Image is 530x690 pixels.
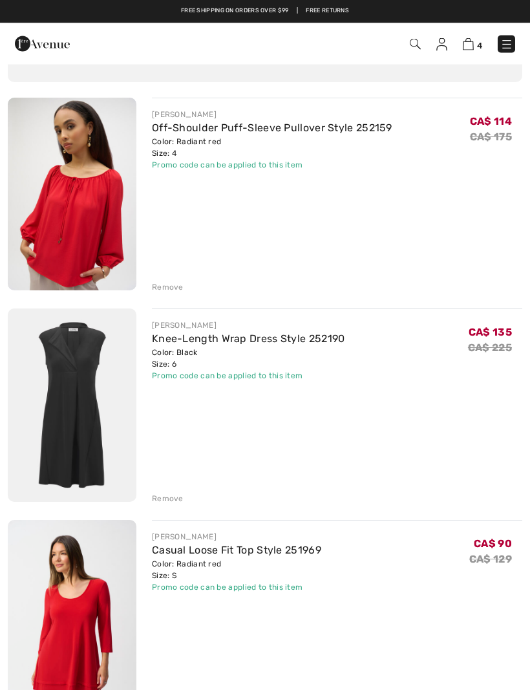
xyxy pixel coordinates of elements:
div: Remove [152,282,184,294]
span: 4 [477,41,482,50]
s: CA$ 129 [469,554,512,566]
div: Color: Radiant red Size: 4 [152,136,392,160]
a: Free shipping on orders over $99 [181,6,289,16]
a: Knee-Length Wrap Dress Style 252190 [152,333,345,345]
div: [PERSON_NAME] [152,109,392,121]
img: 1ère Avenue [15,31,70,57]
s: CA$ 175 [470,131,512,144]
img: Search [410,39,421,50]
a: Casual Loose Fit Top Style 251969 [152,544,321,557]
s: CA$ 225 [468,342,512,354]
div: Promo code can be applied to this item [152,160,392,171]
div: Promo code can be applied to this item [152,371,345,382]
img: Off-Shoulder Puff-Sleeve Pullover Style 252159 [8,98,136,291]
div: Remove [152,493,184,505]
img: Knee-Length Wrap Dress Style 252190 [8,309,136,502]
img: My Info [436,38,447,51]
div: [PERSON_NAME] [152,320,345,332]
img: Shopping Bag [463,38,474,50]
span: CA$ 114 [470,116,512,128]
a: Off-Shoulder Puff-Sleeve Pullover Style 252159 [152,122,392,135]
a: 1ère Avenue [15,37,70,49]
span: CA$ 135 [469,327,512,339]
img: Menu [500,38,513,51]
a: 4 [463,36,482,52]
span: | [297,6,298,16]
div: [PERSON_NAME] [152,532,321,543]
div: Promo code can be applied to this item [152,582,321,594]
span: CA$ 90 [474,538,512,550]
div: Color: Black Size: 6 [152,347,345,371]
div: Color: Radiant red Size: S [152,559,321,582]
a: Free Returns [306,6,349,16]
